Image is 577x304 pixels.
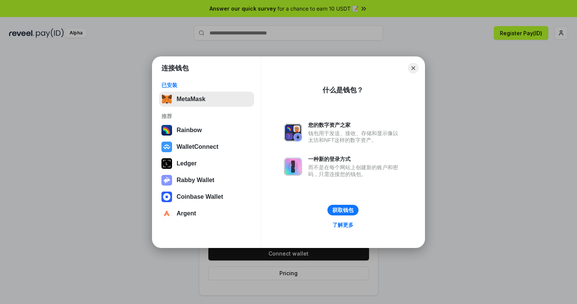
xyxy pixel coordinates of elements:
div: 已安装 [161,82,252,89]
button: WalletConnect [159,139,254,154]
div: 一种新的登录方式 [308,156,402,162]
button: Coinbase Wallet [159,189,254,204]
img: svg+xml,%3Csvg%20width%3D%2228%22%20height%3D%2228%22%20viewBox%3D%220%200%2028%2028%22%20fill%3D... [161,142,172,152]
div: WalletConnect [177,143,219,150]
h1: 连接钱包 [161,64,189,73]
div: Ledger [177,160,197,167]
button: 获取钱包 [327,205,358,215]
div: Argent [177,210,196,217]
div: 而不是在每个网站上创建新的账户和密码，只需连接您的钱包。 [308,164,402,178]
div: 什么是钱包？ [323,86,363,95]
button: Argent [159,206,254,221]
div: Coinbase Wallet [177,193,223,200]
div: 您的数字资产之家 [308,122,402,128]
a: 了解更多 [328,220,358,230]
img: svg+xml,%3Csvg%20xmlns%3D%22http%3A%2F%2Fwww.w3.org%2F2000%2Fsvg%22%20width%3D%2228%22%20height%3... [161,158,172,169]
img: svg+xml,%3Csvg%20xmlns%3D%22http%3A%2F%2Fwww.w3.org%2F2000%2Fsvg%22%20fill%3D%22none%22%20viewBox... [161,175,172,186]
div: MetaMask [177,96,205,103]
div: Rabby Wallet [177,177,214,184]
div: 了解更多 [332,221,354,228]
div: 获取钱包 [332,207,354,214]
img: svg+xml,%3Csvg%20fill%3D%22none%22%20height%3D%2233%22%20viewBox%3D%220%200%2035%2033%22%20width%... [161,94,172,104]
button: Rainbow [159,123,254,138]
button: MetaMask [159,92,254,107]
img: svg+xml,%3Csvg%20xmlns%3D%22http%3A%2F%2Fwww.w3.org%2F2000%2Fsvg%22%20fill%3D%22none%22%20viewBox... [284,123,302,142]
button: Close [408,63,419,73]
div: 推荐 [161,113,252,120]
button: Rabby Wallet [159,173,254,188]
img: svg+xml,%3Csvg%20width%3D%22120%22%20height%3D%22120%22%20viewBox%3D%220%200%20120%20120%22%20fil... [161,125,172,136]
div: Rainbow [177,127,202,134]
img: svg+xml,%3Csvg%20xmlns%3D%22http%3A%2F%2Fwww.w3.org%2F2000%2Fsvg%22%20fill%3D%22none%22%20viewBox... [284,157,302,176]
img: svg+xml,%3Csvg%20width%3D%2228%22%20height%3D%2228%22%20viewBox%3D%220%200%2028%2028%22%20fill%3D... [161,208,172,219]
img: svg+xml,%3Csvg%20width%3D%2228%22%20height%3D%2228%22%20viewBox%3D%220%200%2028%2028%22%20fill%3D... [161,192,172,202]
button: Ledger [159,156,254,171]
div: 钱包用于发送、接收、存储和显示像以太坊和NFT这样的数字资产。 [308,130,402,143]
